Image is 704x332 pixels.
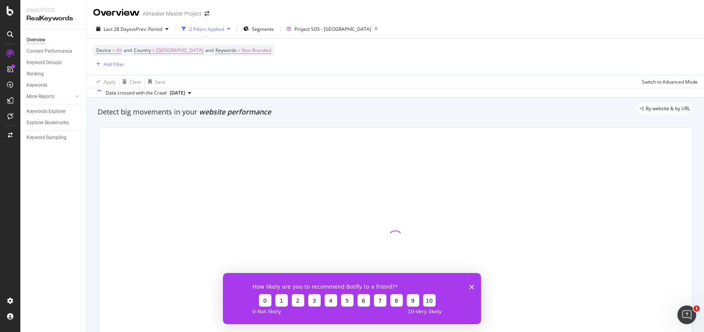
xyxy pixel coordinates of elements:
span: = [112,47,115,54]
button: Apply [93,75,116,88]
span: vs Prev. Period [131,26,162,32]
button: Last 28 DaysvsPrev. Period [93,23,172,35]
span: By website & by URL [646,106,690,111]
div: Project SOS - [GEOGRAPHIC_DATA] [295,26,371,32]
span: 2025 Aug. 20th [170,89,185,96]
span: Keywords [216,47,237,54]
div: Switch to Advanced Mode [642,79,698,85]
div: Airtasker Master Project [143,10,201,18]
button: Save [145,75,165,88]
div: 2 Filters Applied [189,26,224,32]
a: Keyword Groups [27,59,81,67]
a: Content Performance [27,47,81,55]
a: Explorer Bookmarks [27,119,81,127]
div: More Reports [27,93,54,101]
span: Country [134,47,151,54]
div: arrow-right-arrow-left [205,11,209,16]
span: [GEOGRAPHIC_DATA] [156,45,203,56]
a: Keyword Sampling [27,134,81,142]
div: Keywords [27,81,47,89]
div: Clear [130,79,142,85]
iframe: Intercom live chat [677,305,696,324]
span: Non-Branded [242,45,271,56]
a: Ranking [27,70,81,78]
span: All [116,45,122,56]
span: = [238,47,241,54]
a: Keywords Explorer [27,107,81,116]
div: RealKeywords [27,14,80,23]
button: Clear [119,75,142,88]
div: Data crossed with the Crawl [106,89,167,96]
div: Add Filter [104,61,124,68]
span: = [152,47,155,54]
button: 2 Filters Applied [178,23,233,35]
span: 1 [693,305,700,312]
button: [DATE] [167,88,194,98]
div: Ranking [27,70,44,78]
span: and [124,47,132,54]
a: Overview [27,36,81,44]
div: Keywords Explorer [27,107,66,116]
a: Keywords [27,81,81,89]
div: Analytics [27,6,80,14]
div: Keyword Groups [27,59,61,67]
div: Apply [104,79,116,85]
button: Project SOS - [GEOGRAPHIC_DATA] [284,23,381,35]
div: Overview [93,6,140,20]
a: More Reports [27,93,73,101]
button: Segments [240,23,277,35]
div: Keyword Sampling [27,134,66,142]
iframe: Survey from Botify [223,273,481,324]
span: Device [96,47,111,54]
span: Last 28 Days [104,26,131,32]
span: and [205,47,214,54]
span: Segments [252,26,274,32]
div: legacy label [637,103,693,114]
div: Explorer Bookmarks [27,119,69,127]
button: Add Filter [93,59,124,69]
button: Switch to Advanced Mode [639,75,698,88]
div: Overview [27,36,45,44]
div: Content Performance [27,47,72,55]
div: Save [155,79,165,85]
